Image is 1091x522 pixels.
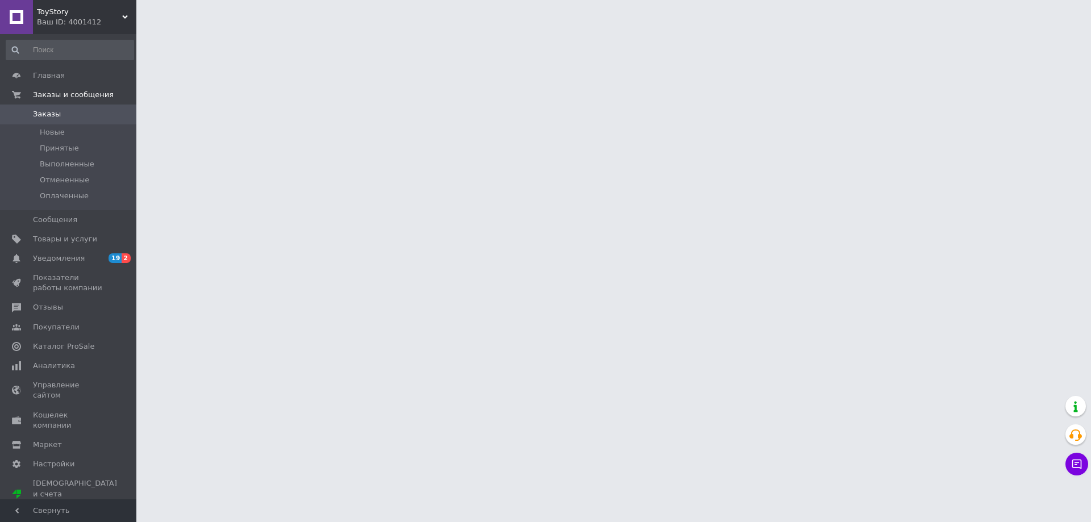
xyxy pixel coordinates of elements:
[40,191,89,201] span: Оплаченные
[33,440,62,450] span: Маркет
[40,143,79,153] span: Принятые
[37,17,136,27] div: Ваш ID: 4001412
[109,253,122,263] span: 19
[37,7,122,17] span: ToyStory
[33,361,75,371] span: Аналитика
[33,90,114,100] span: Заказы и сообщения
[40,159,94,169] span: Выполненные
[33,215,77,225] span: Сообщения
[122,253,131,263] span: 2
[33,253,85,264] span: Уведомления
[33,70,65,81] span: Главная
[33,302,63,312] span: Отзывы
[1065,453,1088,475] button: Чат с покупателем
[40,127,65,137] span: Новые
[33,109,61,119] span: Заказы
[33,410,105,431] span: Кошелек компании
[33,380,105,400] span: Управление сайтом
[33,273,105,293] span: Показатели работы компании
[33,459,74,469] span: Настройки
[40,175,89,185] span: Отмененные
[33,322,80,332] span: Покупатели
[33,341,94,352] span: Каталог ProSale
[33,478,117,510] span: [DEMOGRAPHIC_DATA] и счета
[33,234,97,244] span: Товары и услуги
[6,40,134,60] input: Поиск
